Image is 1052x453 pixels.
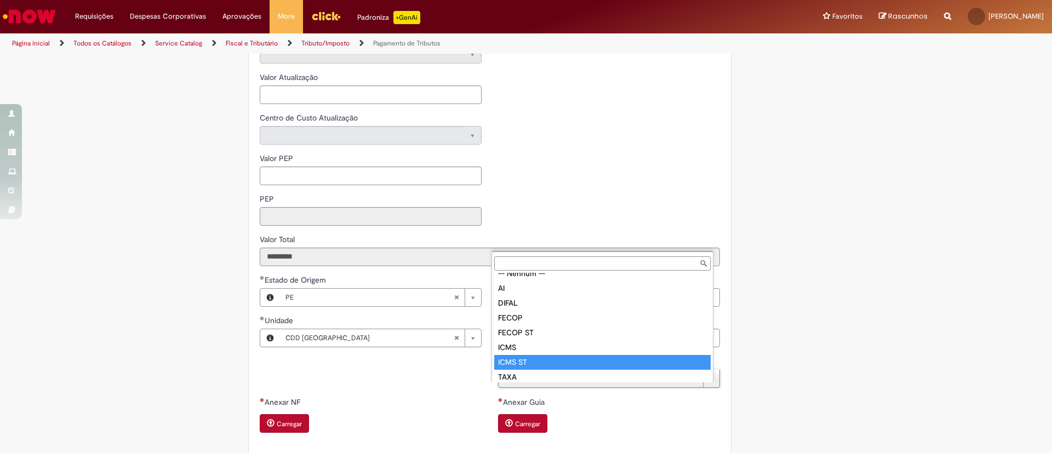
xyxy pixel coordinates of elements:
[494,266,711,281] div: -- Nenhum --
[494,370,711,385] div: TAXA
[494,281,711,296] div: AI
[494,311,711,325] div: FECOP
[494,340,711,355] div: ICMS
[492,273,713,382] ul: Tipo de Imposto
[494,355,711,370] div: ICMS ST
[494,325,711,340] div: FECOP ST
[494,296,711,311] div: DIFAL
